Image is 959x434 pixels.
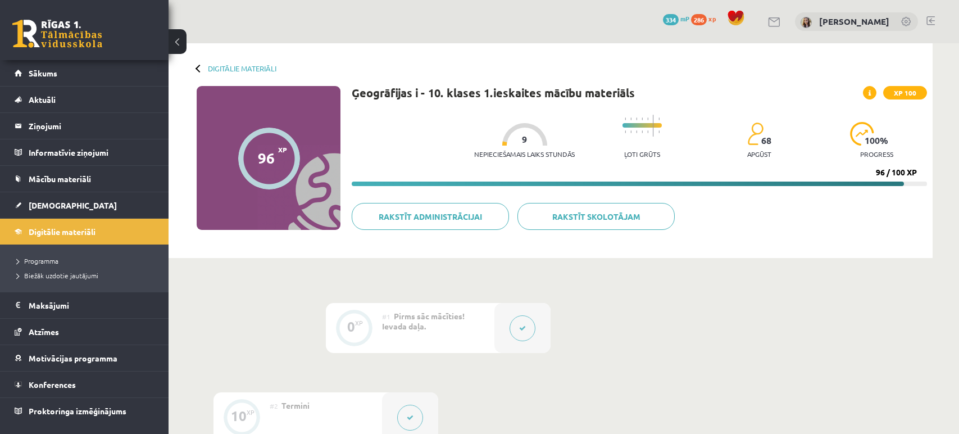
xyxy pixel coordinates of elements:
a: Konferences [15,372,154,397]
a: Atzīmes [15,319,154,345]
span: 100 % [865,135,889,146]
img: Marija Nicmane [801,17,812,28]
a: Maksājumi [15,292,154,318]
legend: Maksājumi [29,292,154,318]
p: apgūst [747,150,771,158]
span: Pirms sāc mācīties! Ievada daļa. [382,311,465,331]
span: Konferences [29,379,76,390]
span: Digitālie materiāli [29,227,96,237]
img: icon-progress-161ccf0a02000e728c5f80fcf4c31c7af3da0e1684b2b1d7c360e028c24a22f1.svg [850,122,874,146]
div: 0 [347,322,355,332]
img: icon-short-line-57e1e144782c952c97e751825c79c345078a6d821885a25fce030b3d8c18986b.svg [636,117,637,120]
a: Informatīvie ziņojumi [15,139,154,165]
p: progress [860,150,893,158]
a: Motivācijas programma [15,345,154,371]
img: icon-short-line-57e1e144782c952c97e751825c79c345078a6d821885a25fce030b3d8c18986b.svg [642,117,643,120]
span: 334 [663,14,679,25]
a: Rīgas 1. Tālmācības vidusskola [12,20,102,48]
a: Digitālie materiāli [208,64,276,73]
span: [DEMOGRAPHIC_DATA] [29,200,117,210]
a: [DEMOGRAPHIC_DATA] [15,192,154,218]
img: icon-short-line-57e1e144782c952c97e751825c79c345078a6d821885a25fce030b3d8c18986b.svg [625,117,626,120]
a: Rakstīt administrācijai [352,203,509,230]
img: icon-short-line-57e1e144782c952c97e751825c79c345078a6d821885a25fce030b3d8c18986b.svg [630,117,631,120]
span: #2 [270,401,278,410]
span: xp [708,14,716,23]
a: Rakstīt skolotājam [517,203,675,230]
img: icon-short-line-57e1e144782c952c97e751825c79c345078a6d821885a25fce030b3d8c18986b.svg [647,117,648,120]
legend: Informatīvie ziņojumi [29,139,154,165]
span: #1 [382,312,390,321]
a: Mācību materiāli [15,166,154,192]
img: icon-short-line-57e1e144782c952c97e751825c79c345078a6d821885a25fce030b3d8c18986b.svg [658,130,660,133]
h1: Ģeogrāfijas i - 10. klases 1.ieskaites mācību materiāls [352,86,635,100]
span: Mācību materiāli [29,174,91,184]
a: Digitālie materiāli [15,219,154,245]
div: XP [355,320,363,326]
span: Sākums [29,68,57,78]
span: XP [278,146,287,153]
span: Motivācijas programma [29,353,117,363]
img: icon-long-line-d9ea69661e0d244f92f715978eff75569469978d946b2353a9bb055b3ed8787d.svg [653,115,654,137]
img: icon-short-line-57e1e144782c952c97e751825c79c345078a6d821885a25fce030b3d8c18986b.svg [658,117,660,120]
span: 286 [691,14,707,25]
img: students-c634bb4e5e11cddfef0936a35e636f08e4e9abd3cc4e673bd6f9a4125e45ecb1.svg [747,122,763,146]
span: 9 [522,134,527,144]
span: Biežāk uzdotie jautājumi [17,271,98,280]
span: Aktuāli [29,94,56,105]
img: icon-short-line-57e1e144782c952c97e751825c79c345078a6d821885a25fce030b3d8c18986b.svg [647,130,648,133]
p: Ļoti grūts [624,150,660,158]
div: 96 [258,150,275,166]
span: Termini [281,400,310,410]
img: icon-short-line-57e1e144782c952c97e751825c79c345078a6d821885a25fce030b3d8c18986b.svg [642,130,643,133]
span: XP 100 [883,86,927,100]
span: 68 [761,135,771,146]
p: Nepieciešamais laiks stundās [474,150,575,158]
span: Proktoringa izmēģinājums [29,406,126,416]
a: 334 mP [663,14,689,23]
a: Biežāk uzdotie jautājumi [17,270,157,281]
a: Aktuāli [15,87,154,112]
span: Atzīmes [29,327,59,337]
a: [PERSON_NAME] [819,16,889,27]
div: XP [247,409,254,415]
span: Programma [17,256,58,265]
span: mP [680,14,689,23]
a: Proktoringa izmēģinājums [15,398,154,424]
a: Sākums [15,60,154,86]
a: 286 xp [691,14,721,23]
img: icon-short-line-57e1e144782c952c97e751825c79c345078a6d821885a25fce030b3d8c18986b.svg [636,130,637,133]
div: 10 [231,411,247,421]
img: icon-short-line-57e1e144782c952c97e751825c79c345078a6d821885a25fce030b3d8c18986b.svg [630,130,631,133]
legend: Ziņojumi [29,113,154,139]
a: Ziņojumi [15,113,154,139]
img: icon-short-line-57e1e144782c952c97e751825c79c345078a6d821885a25fce030b3d8c18986b.svg [625,130,626,133]
a: Programma [17,256,157,266]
